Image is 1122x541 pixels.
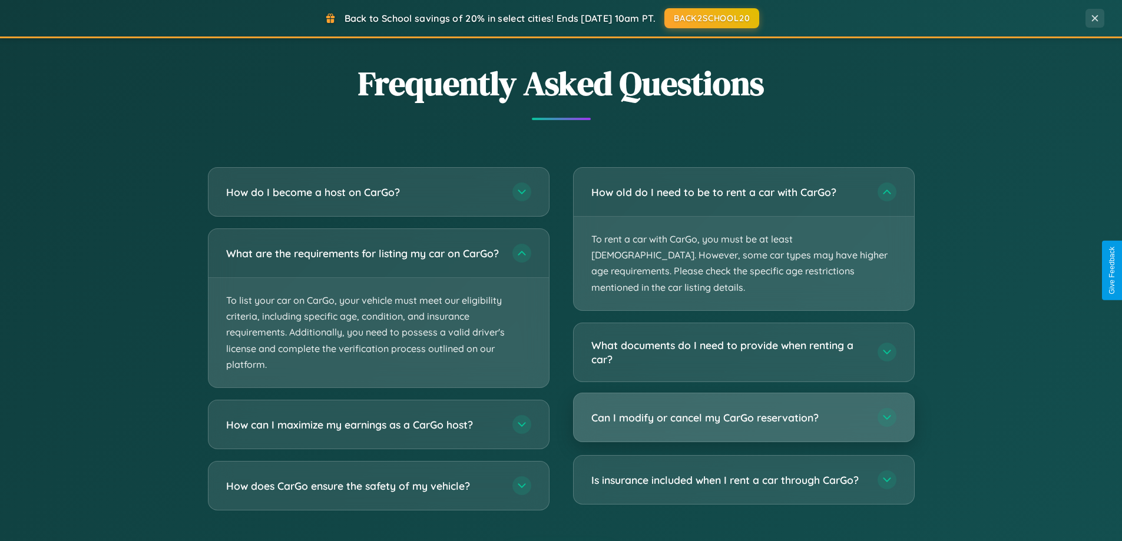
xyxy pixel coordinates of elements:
[574,217,914,310] p: To rent a car with CarGo, you must be at least [DEMOGRAPHIC_DATA]. However, some car types may ha...
[591,473,866,487] h3: Is insurance included when I rent a car through CarGo?
[226,185,501,200] h3: How do I become a host on CarGo?
[226,246,501,261] h3: What are the requirements for listing my car on CarGo?
[664,8,759,28] button: BACK2SCHOOL20
[208,278,549,387] p: To list your car on CarGo, your vehicle must meet our eligibility criteria, including specific ag...
[226,479,501,493] h3: How does CarGo ensure the safety of my vehicle?
[208,61,915,106] h2: Frequently Asked Questions
[591,338,866,367] h3: What documents do I need to provide when renting a car?
[591,410,866,425] h3: Can I modify or cancel my CarGo reservation?
[591,185,866,200] h3: How old do I need to be to rent a car with CarGo?
[226,417,501,432] h3: How can I maximize my earnings as a CarGo host?
[345,12,656,24] span: Back to School savings of 20% in select cities! Ends [DATE] 10am PT.
[1108,247,1116,294] div: Give Feedback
